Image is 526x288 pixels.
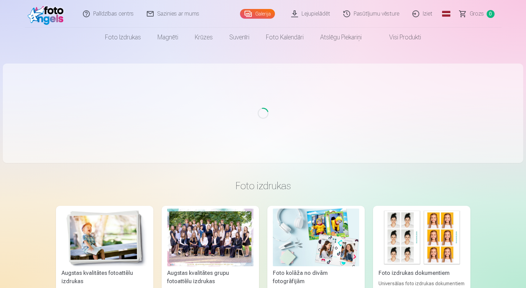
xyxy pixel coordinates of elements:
[370,28,429,47] a: Visi produkti
[312,28,370,47] a: Atslēgu piekariņi
[379,209,465,266] img: Foto izdrukas dokumentiem
[61,180,465,192] h3: Foto izdrukas
[59,269,151,286] div: Augstas kvalitātes fotoattēlu izdrukas
[258,28,312,47] a: Foto kalendāri
[376,269,468,277] div: Foto izdrukas dokumentiem
[97,28,149,47] a: Foto izdrukas
[149,28,187,47] a: Magnēti
[470,10,484,18] span: Grozs
[221,28,258,47] a: Suvenīri
[187,28,221,47] a: Krūzes
[164,269,256,286] div: Augstas kvalitātes grupu fotoattēlu izdrukas
[487,10,495,18] span: 0
[270,269,362,286] div: Foto kolāža no divām fotogrāfijām
[28,3,67,25] img: /fa1
[240,9,275,19] a: Galerija
[61,209,148,266] img: Augstas kvalitātes fotoattēlu izdrukas
[273,209,359,266] img: Foto kolāža no divām fotogrāfijām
